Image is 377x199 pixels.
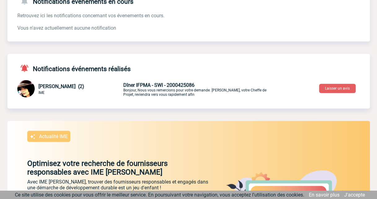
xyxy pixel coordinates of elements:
[17,86,269,92] a: [PERSON_NAME] (2) IME Dîner IFPMA - SWI - 2000425086Bonjour, Nous vous remercions pour votre dema...
[7,159,213,176] p: Optimisez votre recherche de fournisseurs responsables avec IME [PERSON_NAME]
[17,25,116,31] span: Vous n'avez actuellement aucune notification
[17,80,370,99] div: Conversation privée : Client - Agence
[309,192,340,198] a: En savoir plus
[17,13,164,19] span: Retrouvez ici les notifications concernant vos évenements en cours.
[17,80,35,97] img: 101023-0.jpg
[20,64,33,73] img: notifications-active-24-px-r.png
[39,133,68,139] p: Actualité IME
[15,192,304,198] span: Ce site utilise des cookies pour vous offrir le meilleur service. En poursuivant votre navigation...
[123,82,195,88] span: Dîner IFPMA - SWI - 2000425086
[344,192,365,198] a: J'accepte
[38,91,45,95] span: IME
[27,179,213,191] p: Avec IME [PERSON_NAME], trouver des fournisseurs responsables et engagés dans une démarche de dév...
[38,83,84,89] span: [PERSON_NAME] (2)
[17,64,131,73] h4: Notifications événements réalisés
[123,82,269,97] p: Bonjour, Nous vous remercions pour votre demande. [PERSON_NAME], votre Cheffe de Projet, reviendr...
[319,84,356,93] button: Laisser un avis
